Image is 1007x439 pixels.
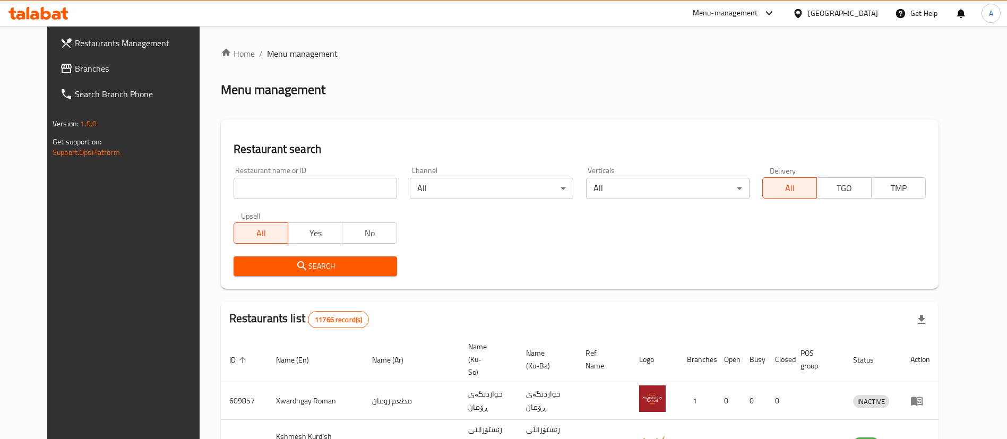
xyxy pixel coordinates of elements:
[518,382,577,420] td: خواردنگەی ڕۆمان
[821,180,867,196] span: TGO
[259,47,263,60] li: /
[268,382,364,420] td: Xwardngay Roman
[372,354,417,366] span: Name (Ar)
[716,337,741,382] th: Open
[853,395,889,408] span: INACTIVE
[364,382,460,420] td: مطعم رومان
[234,256,397,276] button: Search
[631,337,678,382] th: Logo
[876,180,922,196] span: TMP
[51,56,216,81] a: Branches
[75,62,207,75] span: Branches
[53,135,101,149] span: Get support on:
[276,354,323,366] span: Name (En)
[51,30,216,56] a: Restaurants Management
[468,340,505,378] span: Name (Ku-So)
[347,226,392,241] span: No
[221,47,939,60] nav: breadcrumb
[75,88,207,100] span: Search Branch Phone
[229,354,249,366] span: ID
[221,81,325,98] h2: Menu management
[902,337,939,382] th: Action
[267,47,338,60] span: Menu management
[234,178,397,199] input: Search for restaurant name or ID..
[221,47,255,60] a: Home
[460,382,518,420] td: خواردنگەی ڕۆمان
[816,177,871,199] button: TGO
[808,7,878,19] div: [GEOGRAPHIC_DATA]
[308,315,368,325] span: 11766 record(s)
[234,222,288,244] button: All
[639,385,666,412] img: Xwardngay Roman
[767,382,792,420] td: 0
[308,311,369,328] div: Total records count
[288,222,342,244] button: Yes
[762,177,817,199] button: All
[75,37,207,49] span: Restaurants Management
[871,177,926,199] button: TMP
[853,354,888,366] span: Status
[292,226,338,241] span: Yes
[741,337,767,382] th: Busy
[770,167,796,174] label: Delivery
[242,260,389,273] span: Search
[51,81,216,107] a: Search Branch Phone
[53,117,79,131] span: Version:
[80,117,97,131] span: 1.0.0
[910,394,930,407] div: Menu
[801,347,832,372] span: POS group
[853,395,889,408] div: INACTIVE
[741,382,767,420] td: 0
[678,337,716,382] th: Branches
[586,178,750,199] div: All
[234,141,926,157] h2: Restaurant search
[716,382,741,420] td: 0
[586,347,618,372] span: Ref. Name
[909,307,934,332] div: Export file
[767,180,813,196] span: All
[241,212,261,219] label: Upsell
[342,222,397,244] button: No
[693,7,758,20] div: Menu-management
[221,382,268,420] td: 609857
[238,226,284,241] span: All
[53,145,120,159] a: Support.OpsPlatform
[229,311,369,328] h2: Restaurants list
[526,347,564,372] span: Name (Ku-Ba)
[678,382,716,420] td: 1
[410,178,573,199] div: All
[989,7,993,19] span: A
[767,337,792,382] th: Closed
